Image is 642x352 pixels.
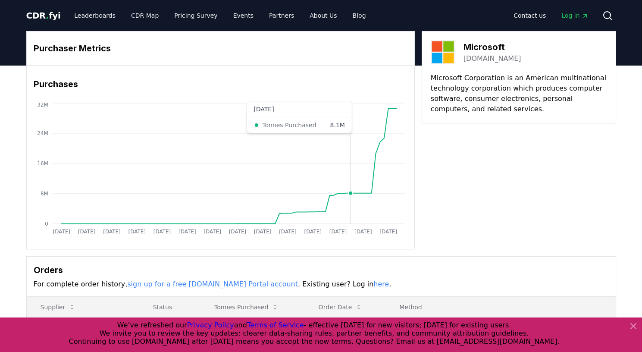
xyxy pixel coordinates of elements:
a: Log in [554,8,595,23]
tspan: [DATE] [379,229,397,235]
a: here [373,280,389,288]
span: . [46,10,49,21]
tspan: 24M [37,130,48,136]
h3: Purchaser Metrics [34,42,407,55]
a: Pricing Survey [167,8,224,23]
button: Order Date [312,299,370,316]
button: Supplier [34,299,83,316]
nav: Main [67,8,373,23]
tspan: [DATE] [229,229,246,235]
tspan: [DATE] [354,229,372,235]
a: Leaderboards [67,8,122,23]
img: Microsoft-logo [431,40,455,64]
a: [DOMAIN_NAME] [463,53,521,64]
tspan: [DATE] [53,229,70,235]
tspan: [DATE] [128,229,146,235]
tspan: 32M [37,102,48,108]
p: Microsoft Corporation is an American multinational technology corporation which produces computer... [431,73,607,114]
tspan: [DATE] [254,229,272,235]
tspan: [DATE] [329,229,347,235]
tspan: [DATE] [304,229,322,235]
a: Events [226,8,260,23]
button: Tonnes Purchased [207,299,285,316]
tspan: 16M [37,160,48,167]
h3: Microsoft [463,41,521,53]
span: CDR fyi [26,10,61,21]
tspan: [DATE] [103,229,121,235]
tspan: [DATE] [204,229,221,235]
nav: Main [507,8,595,23]
p: Status [146,303,194,311]
p: Method [392,303,608,311]
h3: Purchases [34,78,407,91]
a: Partners [262,8,301,23]
a: Contact us [507,8,553,23]
tspan: [DATE] [153,229,171,235]
tspan: 8M [40,191,48,197]
tspan: 0 [45,221,48,227]
tspan: [DATE] [279,229,297,235]
tspan: [DATE] [179,229,196,235]
span: Log in [561,11,588,20]
a: sign up for a free [DOMAIN_NAME] Portal account [127,280,298,288]
tspan: [DATE] [78,229,95,235]
a: About Us [303,8,344,23]
h3: Orders [34,264,609,277]
a: Blog [346,8,373,23]
p: For complete order history, . Existing user? Log in . [34,279,609,289]
a: CDR Map [124,8,166,23]
a: CDR.fyi [26,9,61,22]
